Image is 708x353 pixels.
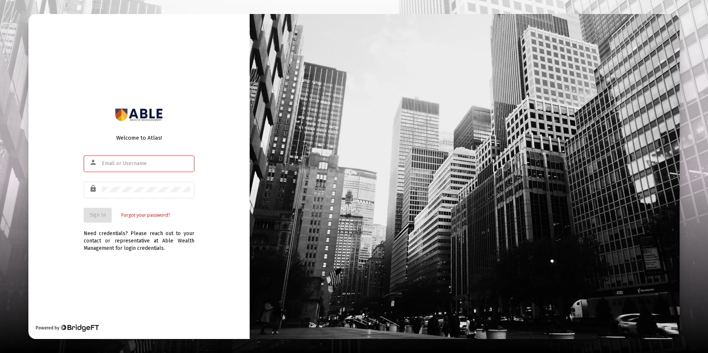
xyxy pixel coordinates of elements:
[60,324,99,332] img: Bridge Financial Technology Logo
[36,324,99,332] div: Powered by
[84,223,194,252] div: Need credentials? Please reach out to your contact or representative at Able Wealth Management fo...
[90,212,106,218] span: Sign In
[121,212,170,219] a: Forgot your password?
[89,184,98,193] mat-icon: lock
[84,208,112,223] button: Sign In
[102,161,190,167] input: Email or Username
[84,134,194,141] div: Welcome to Atlas!
[115,101,163,129] img: Logo
[89,158,98,167] mat-icon: person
